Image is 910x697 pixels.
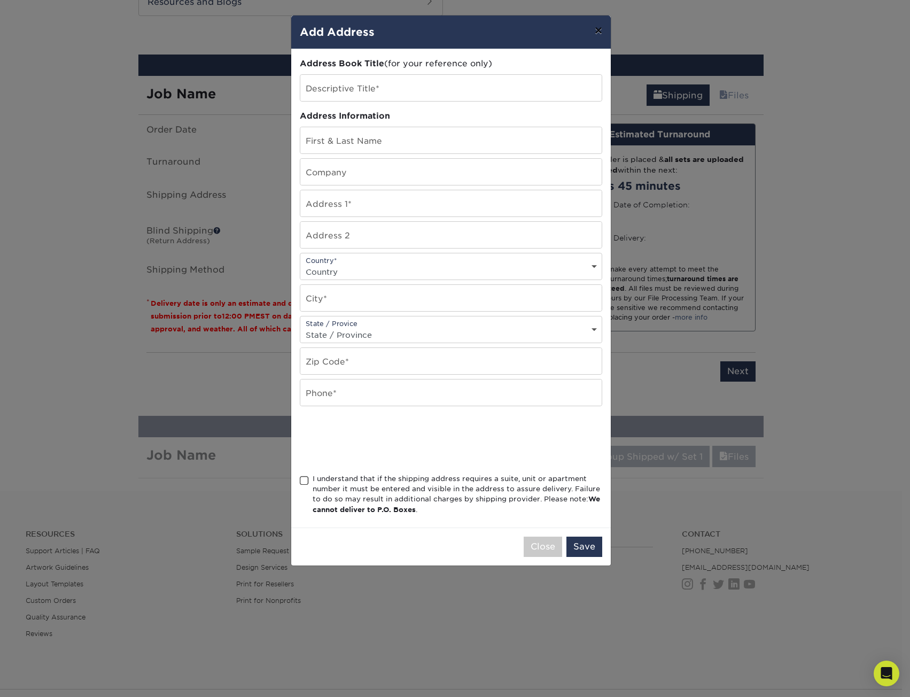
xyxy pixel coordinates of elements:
[874,661,899,686] div: Open Intercom Messenger
[300,110,602,122] div: Address Information
[566,537,602,557] button: Save
[300,24,602,40] h4: Add Address
[524,537,562,557] button: Close
[313,474,602,515] div: I understand that if the shipping address requires a suite, unit or apartment number it must be e...
[300,419,462,461] iframe: reCAPTCHA
[313,495,600,513] b: We cannot deliver to P.O. Boxes
[586,16,611,45] button: ×
[300,58,602,70] div: (for your reference only)
[300,58,384,68] span: Address Book Title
